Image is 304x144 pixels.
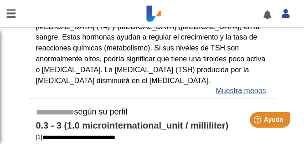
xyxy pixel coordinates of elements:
a: Muestra menos [216,85,266,96]
h4: 0.3 - 3 (1.0 microinternational_unit / milliliter) [36,120,268,131]
h5: según su perfil [36,107,268,118]
iframe: Help widget launcher [223,109,294,134]
a: [1] [36,134,115,140]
